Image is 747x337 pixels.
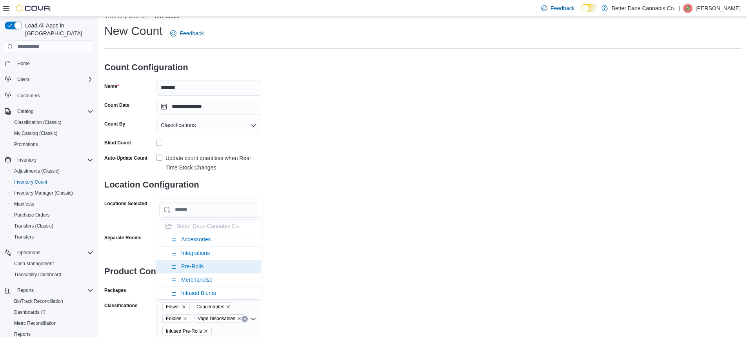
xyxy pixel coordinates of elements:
[14,130,58,137] span: My Catalog (Classic)
[250,122,256,129] button: Open list of options
[8,318,96,329] button: Metrc Reconciliation
[104,102,129,108] label: Count Date
[14,75,93,84] span: Users
[11,199,37,209] a: Manifests
[17,93,40,99] span: Customers
[11,177,93,187] span: Inventory Count
[11,188,93,198] span: Inventory Manager (Classic)
[8,258,96,269] button: Cash Management
[11,259,57,268] a: Cash Management
[104,83,119,89] label: Name
[8,188,96,199] button: Inventory Manager (Classic)
[2,247,96,258] button: Operations
[11,297,93,306] span: BioTrack Reconciliation
[198,315,235,322] span: Vape Disposables
[14,298,63,304] span: BioTrack Reconciliation
[14,320,56,326] span: Metrc Reconciliation
[104,172,261,197] h3: Location Configuration
[11,140,41,149] a: Promotions
[162,302,190,311] span: Flower
[581,12,582,13] span: Dark Mode
[11,259,93,268] span: Cash Management
[14,248,44,257] button: Operations
[2,74,96,85] button: Users
[683,4,692,13] div: Marisol Moreno
[11,129,61,138] a: My Catalog (Classic)
[8,231,96,242] button: Transfers
[8,269,96,280] button: Traceabilty Dashboard
[551,4,574,12] span: Feedback
[14,248,93,257] span: Operations
[8,139,96,150] button: Promotions
[2,89,96,101] button: Customers
[11,166,93,176] span: Adjustments (Classic)
[104,302,138,309] label: Classifications
[678,4,680,13] p: |
[11,319,60,328] a: Metrc Reconciliation
[159,202,258,218] input: Chip List selector
[11,297,66,306] a: BioTrack Reconciliation
[193,302,234,311] span: Concentrates
[2,285,96,296] button: Reports
[8,220,96,231] button: Transfers (Classic)
[180,29,204,37] span: Feedback
[11,270,93,279] span: Traceabilty Dashboard
[104,200,147,207] label: Locations Selected
[17,157,36,163] span: Inventory
[14,271,61,278] span: Traceabilty Dashboard
[166,315,181,322] span: Edibles
[14,286,37,295] button: Reports
[2,106,96,117] button: Catalog
[17,250,40,256] span: Operations
[14,201,34,207] span: Manifests
[166,303,180,311] span: Flower
[194,314,245,323] span: Vape Disposables
[182,304,186,309] button: Remove Flower from selection in this group
[14,59,33,68] a: Home
[14,107,36,116] button: Catalog
[11,319,93,328] span: Metrc Reconciliation
[11,118,65,127] a: Classification (Classic)
[166,327,202,335] span: Infused Pre-Rolls
[183,316,187,321] button: Remove Edibles from selection in this group
[104,121,125,127] label: Count By
[161,120,196,130] span: Classifications
[11,177,51,187] a: Inventory Count
[11,210,53,220] a: Purchase Orders
[162,327,212,335] span: Infused Pre-Rolls
[8,128,96,139] button: My Catalog (Classic)
[176,223,240,229] span: Better Daze Cannabis Co.
[11,118,93,127] span: Classification (Classic)
[581,4,598,12] input: Dark Mode
[156,99,261,115] input: Press the down key to open a popover containing a calendar.
[14,119,62,126] span: Classification (Classic)
[17,76,29,82] span: Users
[14,286,93,295] span: Reports
[11,270,64,279] a: Traceabilty Dashboard
[237,316,242,321] button: Remove Vape Disposables from selection in this group
[181,236,211,242] span: Accessories
[11,140,93,149] span: Promotions
[11,210,93,220] span: Purchase Orders
[612,4,676,13] p: Better Daze Cannabis Co.
[14,75,33,84] button: Users
[8,296,96,307] button: BioTrack Reconciliation
[8,166,96,177] button: Adjustments (Classic)
[11,308,93,317] span: Dashboards
[2,58,96,69] button: Home
[104,23,162,39] h1: New Count
[11,232,37,242] a: Transfers
[14,155,40,165] button: Inventory
[14,91,43,100] a: Customers
[14,141,38,148] span: Promotions
[11,129,93,138] span: My Catalog (Classic)
[14,309,45,315] span: Dashboards
[204,329,208,333] button: Remove Infused Pre-Rolls from selection in this group
[196,303,224,311] span: Concentrates
[14,58,93,68] span: Home
[14,155,93,165] span: Inventory
[14,107,93,116] span: Catalog
[16,4,51,12] img: Cova
[8,199,96,209] button: Manifests
[17,108,33,115] span: Catalog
